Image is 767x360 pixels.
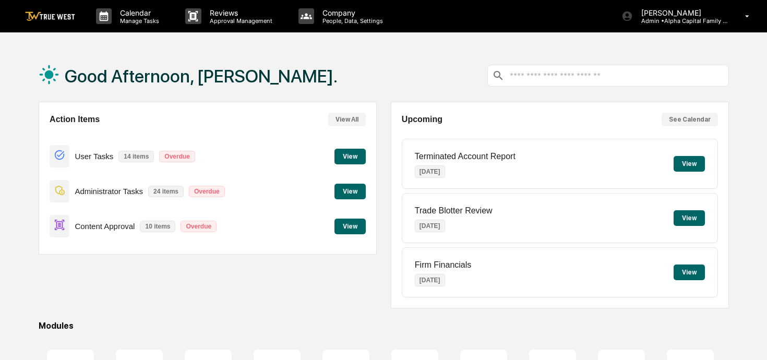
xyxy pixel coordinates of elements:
a: View [334,221,366,231]
a: View [334,186,366,196]
div: Modules [39,321,729,331]
p: 14 items [118,151,154,162]
h2: Upcoming [402,115,442,124]
button: View [334,219,366,234]
p: [DATE] [415,220,445,232]
p: Calendar [112,8,164,17]
p: Reviews [201,8,278,17]
p: Trade Blotter Review [415,206,493,215]
p: 10 items [140,221,175,232]
p: Content Approval [75,222,135,231]
p: 24 items [148,186,184,197]
p: Administrator Tasks [75,187,143,196]
p: Firm Financials [415,260,471,270]
h2: Action Items [50,115,100,124]
button: View [674,156,705,172]
p: Approval Management [201,17,278,25]
p: [DATE] [415,165,445,178]
button: View [674,265,705,280]
button: See Calendar [662,113,718,126]
h1: Good Afternoon, [PERSON_NAME]. [65,66,338,87]
iframe: Open customer support [734,326,762,354]
p: Admin • Alpha Capital Family Office [633,17,730,25]
p: Manage Tasks [112,17,164,25]
p: User Tasks [75,152,113,161]
p: Terminated Account Report [415,152,516,161]
button: View [334,149,366,164]
p: Overdue [189,186,225,197]
button: View All [328,113,366,126]
button: View [334,184,366,199]
p: [DATE] [415,274,445,286]
p: Overdue [181,221,217,232]
p: Overdue [159,151,195,162]
p: Company [314,8,388,17]
img: logo [25,11,75,21]
p: People, Data, Settings [314,17,388,25]
button: View [674,210,705,226]
p: [PERSON_NAME] [633,8,730,17]
a: View [334,151,366,161]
